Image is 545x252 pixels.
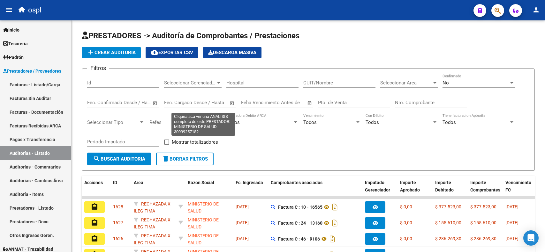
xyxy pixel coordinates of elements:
i: Descargar documento [328,234,337,244]
span: $ 0,00 [400,236,412,241]
button: Buscar Auditoria [87,153,151,165]
span: Todos [226,119,240,125]
button: Open calendar [306,99,314,107]
strong: Factura C : 10 - 16565 [278,205,322,210]
datatable-header-cell: ID [110,176,131,204]
datatable-header-cell: Importe Aprobado [397,176,433,204]
mat-icon: add [87,48,95,56]
strong: Factura C : 46 - 9106 [278,236,320,241]
button: Exportar CSV [146,47,198,58]
datatable-header-cell: Imputado Gerenciador [362,176,397,204]
span: Imputado Gerenciador [365,180,390,192]
span: PRESTADORES -> Auditoría de Comprobantes / Prestaciones [82,31,299,40]
span: Descarga Masiva [208,50,256,55]
span: $ 0,00 [400,204,412,209]
span: Seleccionar Gerenciador [164,80,216,86]
span: Prestadores / Proveedores [3,68,61,75]
span: $ 155.610,00 [470,220,496,225]
mat-icon: cloud_download [151,48,158,56]
button: Crear Auditoría [82,47,141,58]
span: Area [134,180,143,185]
span: $ 377.523,00 [435,204,461,209]
span: [DATE] [236,236,249,241]
span: 1628 [113,204,123,209]
datatable-header-cell: Acciones [82,176,110,204]
span: Acciones [84,180,103,185]
span: Comprobantes asociados [271,180,322,185]
span: Inicio [3,26,19,33]
datatable-header-cell: Vencimiento FC [503,176,538,204]
span: MINISTERIO DE SALUD [188,201,219,214]
span: RECHAZADA X ILEGITIMA [134,233,170,246]
span: $ 286.269,30 [435,236,461,241]
span: Todos [366,119,379,125]
span: $ 286.269,30 [470,236,496,241]
datatable-header-cell: Razon Social [185,176,233,204]
app-download-masive: Descarga masiva de comprobantes (adjuntos) [203,47,261,58]
div: - 30999257182 [188,200,231,214]
span: [DATE] [236,220,249,225]
div: - 30999257182 [188,232,231,246]
span: [DATE] [505,204,519,209]
span: Razon Social [188,180,214,185]
input: Fecha fin [119,100,150,105]
i: Descargar documento [331,218,339,228]
datatable-header-cell: Importe Comprobantes [468,176,503,204]
span: [DATE] [236,204,249,209]
input: Fecha fin [196,100,227,105]
span: Fc. Ingresada [236,180,263,185]
input: Fecha inicio [87,100,113,105]
span: Todos [443,119,456,125]
span: [DATE] [505,236,519,241]
span: ospl [28,3,41,17]
mat-icon: assignment [91,203,98,211]
span: $ 377.523,00 [470,204,496,209]
mat-icon: assignment [91,235,98,242]
span: RECHAZADA X ILEGITIMA [134,201,170,214]
span: RECHAZADA X ILEGITIMA [134,217,170,230]
mat-icon: menu [5,6,13,14]
input: Fecha inicio [164,100,190,105]
span: [DATE] [505,220,519,225]
mat-icon: delete [162,155,170,162]
datatable-header-cell: Comprobantes asociados [268,176,362,204]
button: Open calendar [152,99,159,107]
span: Crear Auditoría [87,50,136,55]
div: - 30999257182 [188,216,231,230]
span: Vencimiento FC [505,180,531,192]
h3: Filtros [87,64,109,73]
button: Open calendar [229,99,236,107]
span: MINISTERIO DE SALUD [188,217,219,230]
span: Tesorería [3,40,28,47]
span: Seleccionar Area [380,80,432,86]
div: Open Intercom Messenger [523,230,539,246]
span: Seleccionar Tipo [87,119,139,125]
span: MINISTERIO DE SALUD [188,233,219,246]
button: Borrar Filtros [156,153,214,165]
span: Padrón [3,54,24,61]
strong: Factura C : 24 - 13160 [278,220,322,226]
i: Descargar documento [331,202,339,212]
span: Importe Aprobado [400,180,420,192]
mat-icon: assignment [91,219,98,227]
span: 1627 [113,220,123,225]
datatable-header-cell: Area [131,176,176,204]
mat-icon: person [532,6,540,14]
span: $ 0,00 [400,220,412,225]
mat-icon: search [93,155,101,162]
datatable-header-cell: Importe Debitado [433,176,468,204]
span: ID [113,180,117,185]
datatable-header-cell: Fc. Ingresada [233,176,268,204]
span: Exportar CSV [151,50,193,55]
span: Borrar Filtros [162,156,208,162]
span: Mostrar totalizadores [172,138,218,146]
button: Descarga Masiva [203,47,261,58]
span: Buscar Auditoria [93,156,145,162]
span: Importe Debitado [435,180,454,192]
span: No [443,80,449,86]
span: Todos [303,119,317,125]
span: 1626 [113,236,123,241]
span: $ 155.610,00 [435,220,461,225]
span: Importe Comprobantes [470,180,500,192]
